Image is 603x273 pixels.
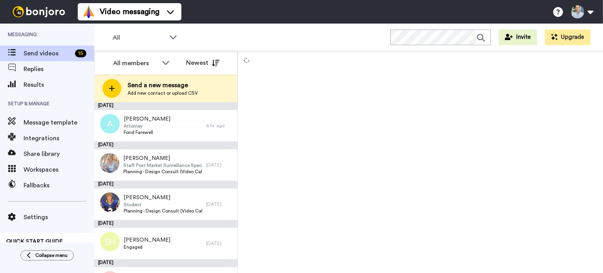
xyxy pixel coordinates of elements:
[206,123,234,129] div: 6 hr. ago
[124,208,202,214] span: Planning - Design Consult (Video Call)
[128,81,198,90] span: Send a new message
[124,115,170,123] span: [PERSON_NAME]
[124,202,202,208] span: Student
[180,55,225,71] button: Newest
[24,165,94,174] span: Workspaces
[123,154,202,162] span: [PERSON_NAME]
[94,220,238,228] div: [DATE]
[206,201,234,207] div: [DATE]
[6,239,63,244] span: QUICK START GUIDE
[124,194,202,202] span: [PERSON_NAME]
[24,149,94,159] span: Share library
[100,114,120,134] img: a.png
[124,236,170,244] span: [PERSON_NAME]
[24,213,94,222] span: Settings
[100,192,120,212] img: 60d4c21c-f7f9-4021-a634-ac2822a09cb6.jpg
[206,162,234,168] div: [DATE]
[128,90,198,96] span: Add new contact or upload CSV
[113,59,158,68] div: All members
[94,141,238,149] div: [DATE]
[94,259,238,267] div: [DATE]
[24,49,72,58] span: Send videos
[100,6,159,17] span: Video messaging
[24,64,94,74] span: Replies
[24,181,94,190] span: Fallbacks
[35,252,68,258] span: Collapse menu
[124,123,170,129] span: Attorney
[24,118,94,127] span: Message template
[124,129,170,136] span: Fond Farewell
[113,33,165,42] span: All
[123,169,202,175] span: Planning - Design Consult (Video Call)
[94,181,238,189] div: [DATE]
[9,6,68,17] img: bj-logo-header-white.svg
[499,29,537,45] button: Invite
[20,250,74,260] button: Collapse menu
[82,5,95,18] img: vm-color.svg
[24,80,94,90] span: Results
[545,29,590,45] button: Upgrade
[94,102,238,110] div: [DATE]
[124,244,170,250] span: Engaged
[123,162,202,169] span: Staff Post Market Surveillance Specialist
[100,153,119,173] img: dfb16c58-5cac-4a1f-96da-227900345d6f.jpg
[24,134,94,143] span: Integrations
[100,232,120,251] img: sh.png
[75,49,86,57] div: 15
[206,240,234,247] div: [DATE]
